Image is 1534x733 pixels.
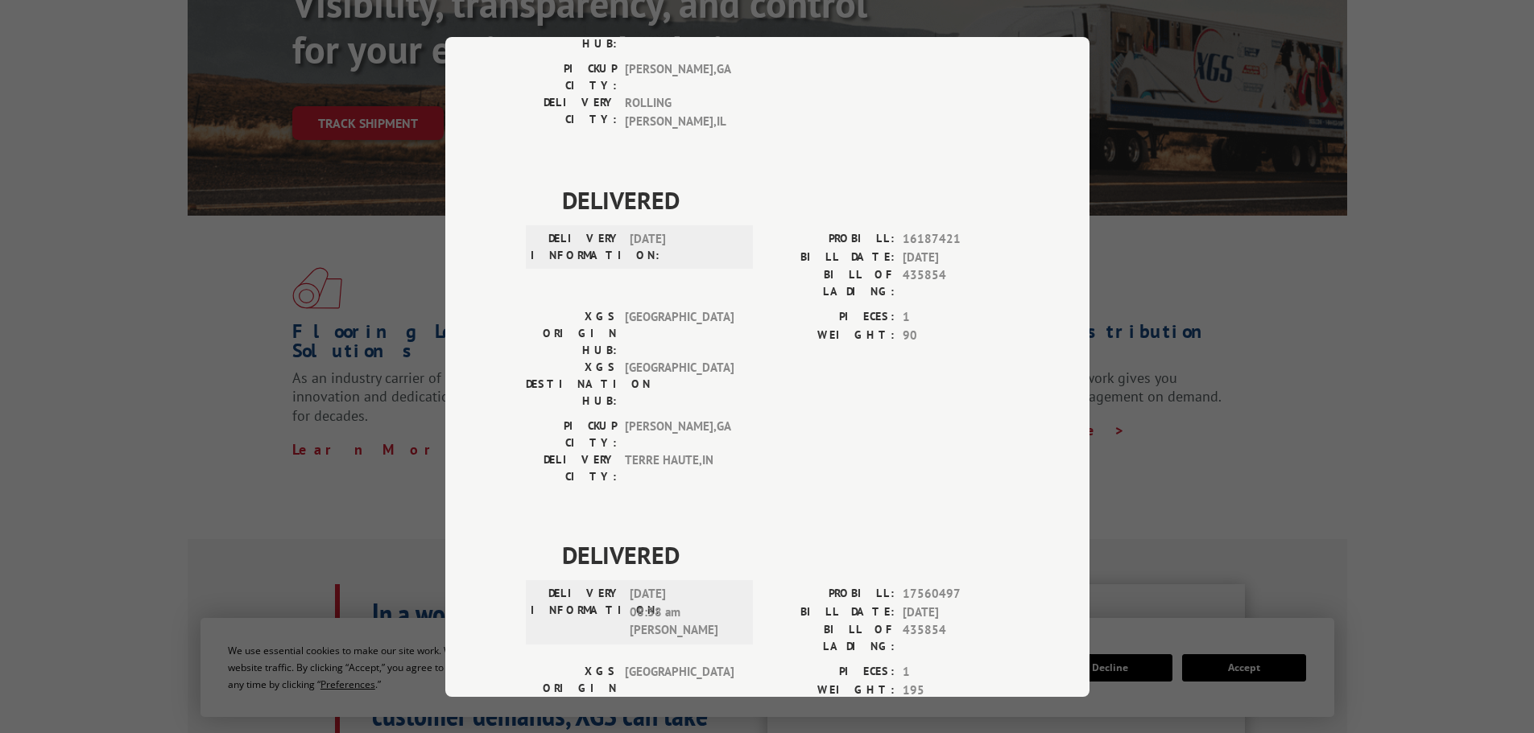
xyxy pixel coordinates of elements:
label: BILL OF LADING: [767,266,895,300]
label: BILL DATE: [767,248,895,266]
span: [GEOGRAPHIC_DATA] [625,359,734,410]
span: [GEOGRAPHIC_DATA] [625,2,734,52]
label: XGS ORIGIN HUB: [526,663,617,714]
label: PIECES: [767,308,895,327]
label: PICKUP CITY: [526,418,617,451]
span: ROLLING [PERSON_NAME] , IL [625,94,734,130]
span: [DATE] 08:38 am [PERSON_NAME] [630,585,738,640]
label: BILL OF LADING: [767,621,895,655]
label: WEIGHT: [767,681,895,699]
span: 435854 [903,621,1009,655]
span: [PERSON_NAME] , GA [625,418,734,451]
span: [DATE] [630,230,738,264]
span: 435854 [903,266,1009,300]
label: BILL DATE: [767,603,895,621]
span: 1 [903,308,1009,327]
label: XGS ORIGIN HUB: [526,308,617,359]
label: PROBILL: [767,230,895,249]
label: PICKUP CITY: [526,60,617,94]
label: DELIVERY INFORMATION: [531,230,622,264]
label: XGS DESTINATION HUB: [526,359,617,410]
span: [DATE] [903,248,1009,266]
label: XGS DESTINATION HUB: [526,2,617,52]
span: 1 [903,663,1009,682]
span: 16187421 [903,230,1009,249]
span: [PERSON_NAME] , GA [625,60,734,94]
label: PIECES: [767,663,895,682]
label: DELIVERY CITY: [526,451,617,485]
span: DELIVERED [562,537,1009,573]
span: [DATE] [903,603,1009,621]
span: TERRE HAUTE , IN [625,451,734,485]
span: [GEOGRAPHIC_DATA] [625,308,734,359]
span: 90 [903,326,1009,344]
span: [GEOGRAPHIC_DATA] [625,663,734,714]
span: DELIVERED [562,182,1009,218]
label: DELIVERY INFORMATION: [531,585,622,640]
label: DELIVERY CITY: [526,94,617,130]
span: 17560497 [903,585,1009,603]
label: PROBILL: [767,585,895,603]
span: 195 [903,681,1009,699]
label: WEIGHT: [767,326,895,344]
